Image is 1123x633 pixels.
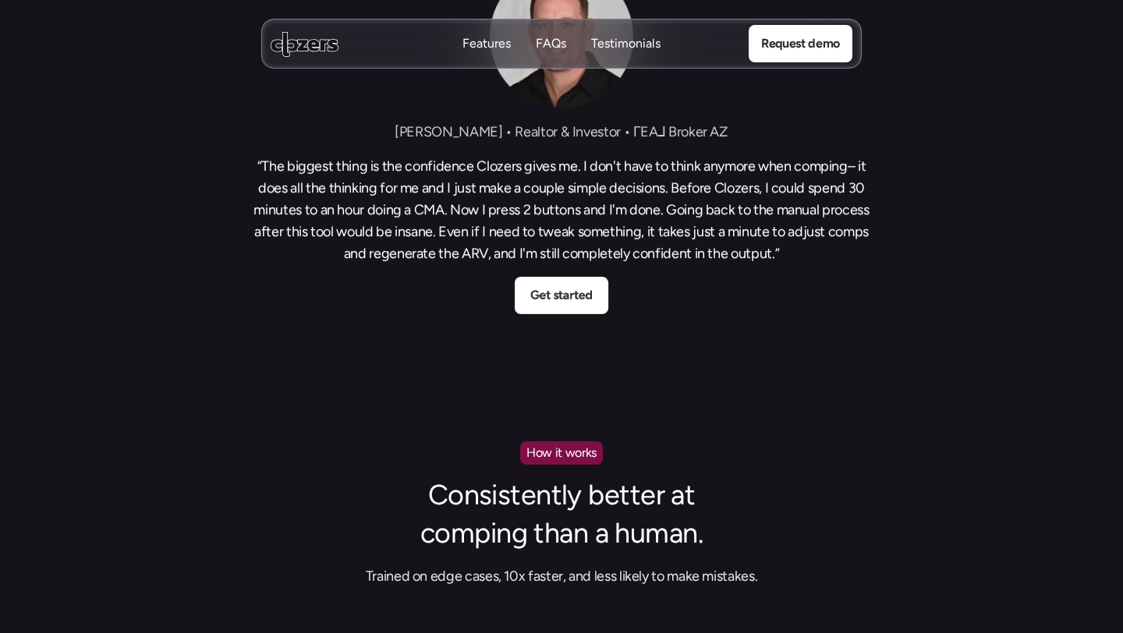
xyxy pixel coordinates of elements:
[536,35,566,52] p: FAQs
[250,155,873,264] h3: “The biggest thing is the confidence Clozers gives me. I don't have to think anymore when comping...
[761,34,840,54] p: Request demo
[462,52,511,69] p: Features
[591,35,661,52] p: Testimonials
[591,52,661,69] p: Testimonials
[530,286,593,306] p: Get started
[462,35,511,52] p: Features
[591,35,661,53] a: TestimonialsTestimonials
[536,52,566,69] p: FAQs
[406,476,717,553] h2: Consistently better at comping than a human.
[536,35,566,53] a: FAQsFAQs
[526,443,597,463] p: How it works
[749,25,852,62] a: Request demo
[515,278,608,315] a: Get started
[296,565,827,587] h3: Trained on edge cases, 10x faster, and less likely to make mistakes.
[462,35,511,53] a: FeaturesFeatures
